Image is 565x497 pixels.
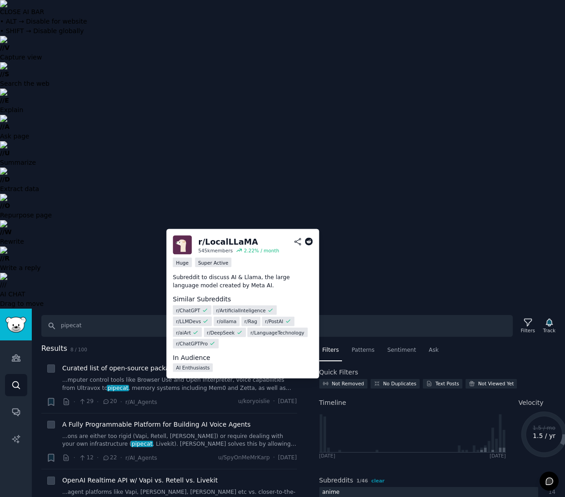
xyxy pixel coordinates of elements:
[371,478,384,483] span: clear
[322,346,339,354] span: Filters
[533,425,555,431] text: 1.5 / mo
[273,398,275,406] span: ·
[207,329,234,335] span: r/ DeepSeek
[62,364,282,373] a: Curated list of open-source packages and tools for AI agents builders
[102,454,117,462] span: 22
[218,454,270,462] span: u/SpyOnMeMrKarp
[79,454,94,462] span: 12
[319,476,353,485] h2: Subreddits
[251,329,305,335] span: r/ LanguageTechnology
[125,399,157,405] span: r/AI_Agents
[273,454,275,462] span: ·
[278,398,297,406] span: [DATE]
[319,453,336,459] div: [DATE]
[533,432,555,439] text: 1.5 / yr
[107,385,129,391] span: pipecat
[319,368,358,377] h2: Quick Filters
[97,453,99,463] span: ·
[125,455,157,461] span: r/AI_Agents
[74,453,75,463] span: ·
[490,453,506,459] div: [DATE]
[519,398,544,408] span: Velocity
[176,340,208,347] span: r/ ChatGPTPro
[120,453,122,463] span: ·
[352,346,374,354] span: Patterns
[62,433,297,448] a: ...ons are either too rigid (Vapi, Retell, [PERSON_NAME]) or require dealing with your own infras...
[543,327,555,334] div: Track
[120,397,122,407] span: ·
[79,398,94,406] span: 29
[173,353,313,363] dt: In Audience
[548,488,556,497] div: 14
[429,346,439,354] span: Ask
[265,318,283,325] span: r/ PostAI
[173,363,213,372] a: AI Enthusiasts
[521,327,535,334] div: Filters
[41,343,67,354] span: Results
[387,346,416,354] span: Sentiment
[176,329,191,335] span: r/ aiArt
[176,318,201,325] span: r/ LLMDevs
[41,315,513,337] input: Search Keyword
[357,478,368,483] span: 1 / 46
[216,307,266,313] span: r/ ArtificialInteligence
[102,398,117,406] span: 20
[383,380,416,387] div: No Duplicates
[5,317,26,333] img: GummySearch logo
[436,380,459,387] div: Text Posts
[131,441,153,447] span: pipecat
[74,397,75,407] span: ·
[62,476,218,485] a: OpenAI Realtime API w/ Vapi vs. Retell vs. Livekit
[176,307,200,313] span: r/ ChatGPT
[540,316,559,335] button: Track
[332,380,364,387] div: Not Removed
[62,376,297,392] a: ...mputer control tools like Browser Use and Open Interpreter, voice capabilities from Ultravox t...
[97,397,99,407] span: ·
[217,318,236,325] span: r/ ollama
[478,380,514,387] div: Not Viewed Yet
[62,420,251,429] a: A Fully Programmable Platform for Building AI Voice Agents
[244,318,257,325] span: r/ Rag
[70,347,87,352] span: 8 / 100
[238,398,270,406] span: u/koryoislie
[278,454,297,462] span: [DATE]
[319,398,347,408] span: Timeline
